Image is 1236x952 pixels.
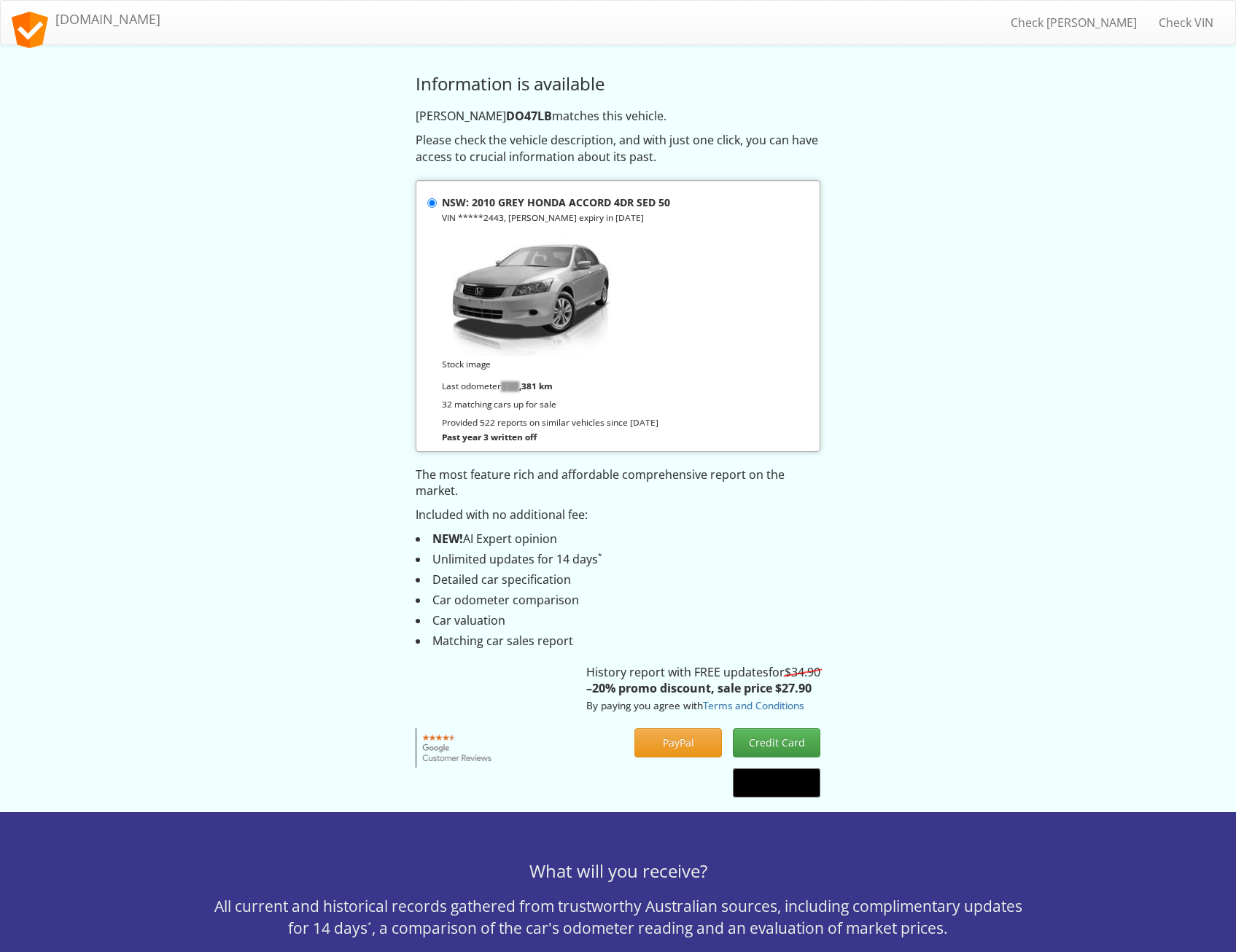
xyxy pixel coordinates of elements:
small: Provided 522 reports on similar vehicles since [DATE] [442,416,658,428]
img: logo.svg [12,12,48,48]
strong: ,381 km [501,380,553,391]
li: Car odometer comparison [416,592,820,609]
li: Car valuation [416,612,820,629]
p: All current and historical records gathered from trustworthy Australian sources, including compli... [203,895,1034,939]
a: Check [PERSON_NAME] [1000,4,1148,41]
s: $34.90 [785,664,820,680]
strong: DO47LB [506,108,552,124]
h3: What will you receive? [203,862,1034,881]
li: Matching car sales report [416,633,820,649]
small: Last odometer [442,380,553,391]
small: 32 matching cars up for sale [442,398,556,410]
strong: Past year 3 written off [442,431,537,442]
p: The most feature rich and affordable comprehensive report on the market. [416,467,820,500]
button: PayPal [634,728,722,757]
h3: Information is available [416,74,820,93]
p: [PERSON_NAME] matches this vehicle. [416,108,820,125]
strong: NSW: 2010 GREY HONDA ACCORD 4DR SED 50 [442,195,670,209]
a: Terms and Conditions [703,698,804,712]
p: Please check the vehicle description, and with just one click, you can have access to crucial inf... [416,132,820,165]
li: Unlimited updates for 14 days [416,551,820,568]
strong: NEW! [432,531,463,547]
small: VIN *****2443, [PERSON_NAME] expiry in [DATE] [442,211,644,223]
span: ███ [501,380,519,391]
strong: –20% promo discount, sale price $27.90 [586,680,812,696]
small: Stock image [442,358,491,370]
img: Google customer reviews [416,728,500,768]
input: NSW: 2010 GREY HONDA ACCORD 4DR SED 50 VIN *****2443, [PERSON_NAME] expiry in [DATE] Stock image ... [427,198,437,208]
span: for [769,664,820,680]
button: Credit Card [733,728,820,757]
li: Detailed car specification [416,571,820,588]
li: AI Expert opinion [416,531,820,547]
a: Check VIN [1148,4,1224,41]
button: Google Pay [733,768,820,797]
p: History report with FREE updates [586,664,820,714]
a: [DOMAIN_NAME] [1,1,171,37]
small: By paying you agree with [586,698,804,712]
p: Included with no additional fee: [416,507,820,523]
